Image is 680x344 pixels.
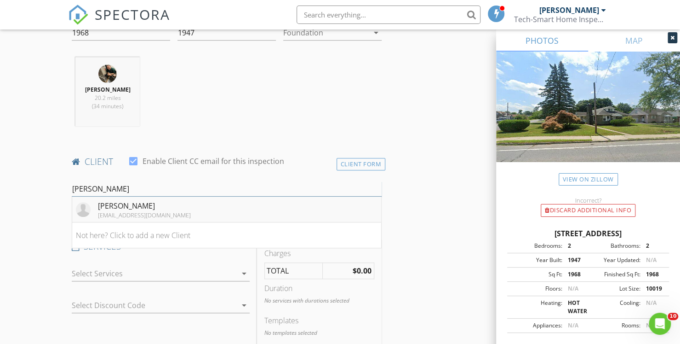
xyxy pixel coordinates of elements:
div: Discard Additional info [541,204,635,217]
span: 20.2 miles [95,94,121,102]
div: Year Built: [510,256,562,264]
div: Year Updated: [588,256,640,264]
label: Enable Client CC email for this inspection [143,157,284,166]
img: morganinspects.jpg [98,64,117,83]
div: 2 [640,242,666,250]
p: No services with durations selected [264,297,375,305]
strong: $0.00 [353,266,371,276]
img: streetview [496,52,680,184]
div: [PERSON_NAME] [539,6,599,15]
div: 1968 [640,270,666,279]
span: (34 minutes) [92,102,123,110]
i: arrow_drop_down [239,300,250,311]
a: MAP [588,29,680,52]
div: Incorrect? [496,197,680,204]
td: TOTAL [264,263,323,279]
div: Cooling: [588,299,640,315]
a: PHOTOS [496,29,588,52]
div: HOT WATER [562,299,588,315]
div: Bathrooms: [588,242,640,250]
div: Floors: [510,285,562,293]
div: 10019 [640,285,666,293]
strong: [PERSON_NAME] [85,86,131,93]
img: default-user-f0147aede5fd5fa78ca7ade42f37bd4542148d508eef1c3d3ea960f66861d68b.jpg [76,202,91,217]
iframe: Intercom live chat [649,313,671,335]
div: Tech-Smart Home Inspections, LLC [514,15,606,24]
div: 1947 [562,256,588,264]
div: Duration [264,283,375,294]
span: N/A [646,256,656,264]
span: N/A [567,321,578,329]
h4: client [72,156,382,168]
div: Heating: [510,299,562,315]
div: [EMAIL_ADDRESS][DOMAIN_NAME] [98,211,191,219]
div: Client Form [337,158,386,170]
p: No templates selected [264,329,375,337]
div: Lot Size: [588,285,640,293]
div: [STREET_ADDRESS] [507,228,669,239]
input: Search everything... [297,6,480,24]
div: Sq Ft: [510,270,562,279]
span: SPECTORA [95,5,170,24]
span: N/A [646,299,656,307]
a: View on Zillow [559,173,618,186]
a: SPECTORA [68,12,170,32]
div: [PERSON_NAME] [98,200,191,211]
div: Templates [264,315,375,326]
div: Charges [264,248,375,259]
span: 10 [668,313,678,320]
i: arrow_drop_down [371,27,382,38]
div: 2 [562,242,588,250]
span: N/A [646,321,656,329]
li: Not here? Click to add a new Client [72,222,381,248]
div: 1968 [562,270,588,279]
input: Search for a Client [72,181,382,197]
img: The Best Home Inspection Software - Spectora [68,5,88,25]
span: N/A [567,285,578,292]
div: Rooms: [588,321,640,330]
div: Finished Sq Ft: [588,270,640,279]
div: Appliances: [510,321,562,330]
i: arrow_drop_down [239,268,250,279]
div: Bedrooms: [510,242,562,250]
